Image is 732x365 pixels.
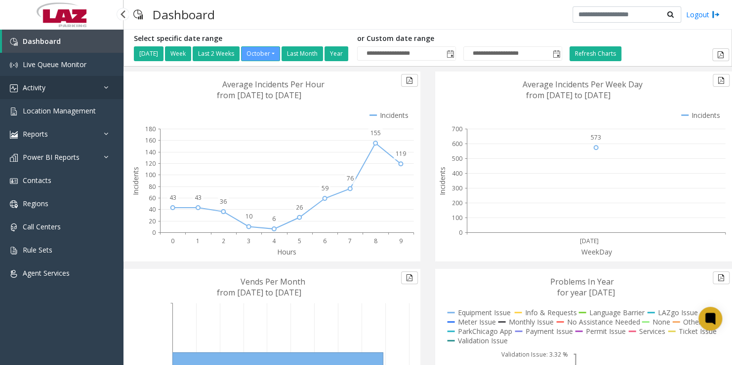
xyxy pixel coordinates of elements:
[245,212,252,220] text: 10
[169,193,176,202] text: 43
[501,350,568,359] text: Validation Issue: 3.32 %
[569,46,621,61] button: Refresh Charts
[580,237,599,245] text: [DATE]
[272,237,276,245] text: 4
[712,9,720,20] img: logout
[557,287,615,298] text: for year [DATE]
[713,271,730,284] button: Export to pdf
[23,152,80,162] span: Power BI Reports
[23,129,48,139] span: Reports
[526,90,610,101] text: from [DATE] to [DATE]
[10,131,18,139] img: 'icon'
[10,84,18,92] img: 'icon'
[195,193,202,202] text: 43
[171,237,174,245] text: 0
[581,247,612,256] text: WeekDay
[23,199,48,208] span: Regions
[445,47,455,61] span: Toggle popup
[523,79,643,90] text: Average Incidents Per Week Day
[145,125,156,133] text: 180
[217,287,301,298] text: from [DATE] to [DATE]
[686,9,720,20] a: Logout
[10,247,18,255] img: 'icon'
[10,200,18,208] img: 'icon'
[23,245,52,255] span: Rule Sets
[10,223,18,231] img: 'icon'
[145,159,156,168] text: 120
[222,237,225,245] text: 2
[452,154,462,163] text: 500
[23,36,61,46] span: Dashboard
[133,2,143,27] img: pageIcon
[591,133,601,142] text: 573
[396,149,406,158] text: 119
[10,38,18,46] img: 'icon'
[272,215,276,223] text: 6
[2,30,123,53] a: Dashboard
[325,46,348,61] button: Year
[196,237,200,245] text: 1
[452,125,462,133] text: 700
[145,136,156,145] text: 160
[217,90,301,101] text: from [DATE] to [DATE]
[134,46,163,61] button: [DATE]
[370,129,381,137] text: 155
[10,61,18,69] img: 'icon'
[134,35,350,43] h5: Select specific date range
[277,247,296,256] text: Hours
[401,74,418,87] button: Export to pdf
[452,140,462,148] text: 600
[241,46,280,61] button: October
[459,228,462,237] text: 0
[399,237,403,245] text: 9
[282,46,323,61] button: Last Month
[149,182,156,191] text: 80
[247,237,250,245] text: 3
[165,46,191,61] button: Week
[222,79,325,90] text: Average Incidents Per Hour
[321,184,328,192] text: 59
[452,184,462,192] text: 300
[149,205,156,214] text: 40
[452,199,462,207] text: 200
[10,177,18,185] img: 'icon'
[152,228,156,237] text: 0
[298,237,301,245] text: 5
[220,197,227,206] text: 36
[550,276,614,287] text: Problems In Year
[452,214,462,222] text: 100
[149,194,156,202] text: 60
[193,46,240,61] button: Last 2 Weeks
[23,60,86,69] span: Live Queue Monitor
[241,276,305,287] text: Vends Per Month
[145,171,156,179] text: 100
[23,83,45,92] span: Activity
[148,2,220,27] h3: Dashboard
[10,270,18,278] img: 'icon'
[131,167,140,195] text: Incidents
[357,35,562,43] h5: or Custom date range
[712,48,729,61] button: Export to pdf
[347,174,354,182] text: 76
[323,237,326,245] text: 6
[296,203,303,212] text: 26
[10,108,18,115] img: 'icon'
[23,176,51,185] span: Contacts
[713,74,730,87] button: Export to pdf
[374,237,377,245] text: 8
[401,271,418,284] button: Export to pdf
[438,167,447,195] text: Incidents
[551,47,562,61] span: Toggle popup
[348,237,352,245] text: 7
[23,222,61,231] span: Call Centers
[149,217,156,225] text: 20
[23,106,96,115] span: Location Management
[10,154,18,162] img: 'icon'
[452,169,462,178] text: 400
[145,148,156,156] text: 140
[23,268,70,278] span: Agent Services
